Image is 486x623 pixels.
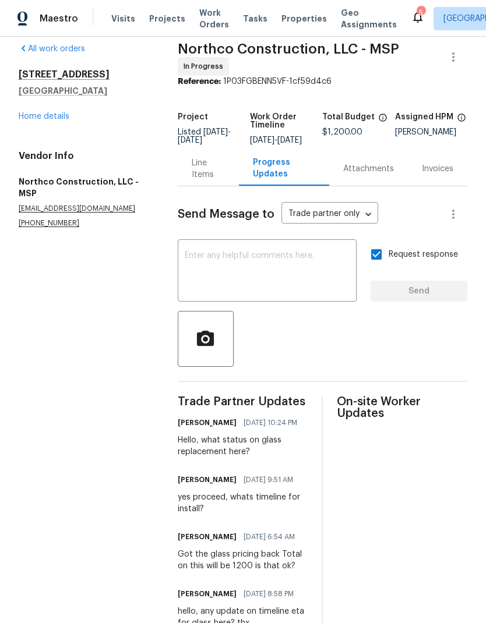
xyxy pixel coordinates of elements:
[192,157,225,180] div: Line Items
[337,396,467,419] span: On-site Worker Updates
[178,588,237,600] h6: [PERSON_NAME]
[19,176,150,199] h5: Northco Construction, LLC - MSP
[341,7,397,30] span: Geo Assignments
[395,128,467,136] div: [PERSON_NAME]
[178,42,399,56] span: Northco Construction, LLC - MSP
[178,434,308,458] div: Hello, what status on glass replacement here?
[203,128,228,136] span: [DATE]
[244,588,294,600] span: [DATE] 8:58 PM
[378,113,388,128] span: The total cost of line items that have been proposed by Opendoor. This sum includes line items th...
[250,136,274,144] span: [DATE]
[422,163,453,175] div: Invoices
[178,474,237,486] h6: [PERSON_NAME]
[178,77,221,86] b: Reference:
[178,128,231,144] span: -
[178,417,237,429] h6: [PERSON_NAME]
[244,531,295,543] span: [DATE] 6:54 AM
[178,76,467,87] div: 1P03FGBENN5VF-1cf59d4c6
[322,113,375,121] h5: Total Budget
[178,491,308,515] div: yes proceed, whats timeline for install?
[281,13,327,24] span: Properties
[40,13,78,24] span: Maestro
[250,113,322,129] h5: Work Order Timeline
[277,136,302,144] span: [DATE]
[19,45,85,53] a: All work orders
[417,7,425,19] div: 5
[243,15,267,23] span: Tasks
[178,531,237,543] h6: [PERSON_NAME]
[178,548,308,572] div: Got the glass pricing back Total on this will be 1200 is that ok?
[149,13,185,24] span: Projects
[343,163,394,175] div: Attachments
[19,112,69,121] a: Home details
[244,417,297,429] span: [DATE] 10:24 PM
[19,150,150,162] h4: Vendor Info
[253,157,315,180] div: Progress Updates
[389,249,458,261] span: Request response
[178,208,274,220] span: Send Message to
[322,128,362,136] span: $1,200.00
[281,205,378,224] div: Trade partner only
[457,113,466,128] span: The hpm assigned to this work order.
[250,136,302,144] span: -
[178,396,308,408] span: Trade Partner Updates
[184,61,228,72] span: In Progress
[199,7,229,30] span: Work Orders
[178,136,202,144] span: [DATE]
[178,128,231,144] span: Listed
[395,113,453,121] h5: Assigned HPM
[178,113,208,121] h5: Project
[244,474,293,486] span: [DATE] 9:51 AM
[111,13,135,24] span: Visits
